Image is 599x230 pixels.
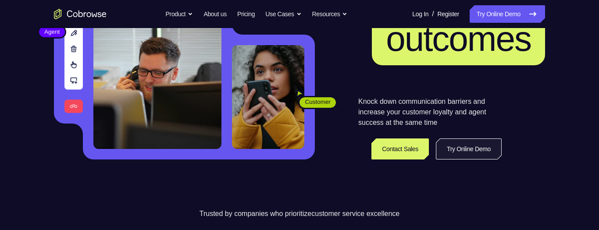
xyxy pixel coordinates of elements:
[358,96,502,128] p: Knock down communication barriers and increase your customer loyalty and agent success at the sam...
[438,5,459,23] a: Register
[265,5,301,23] button: Use Cases
[203,5,226,23] a: About us
[432,9,434,19] span: /
[232,45,304,149] img: A customer holding their phone
[386,19,531,58] span: outcomes
[371,138,429,159] a: Contact Sales
[237,5,255,23] a: Pricing
[311,210,399,217] span: customer service excellence
[166,5,193,23] button: Product
[312,5,348,23] button: Resources
[436,138,502,159] a: Try Online Demo
[470,5,545,23] a: Try Online Demo
[412,5,428,23] a: Log In
[54,9,107,19] a: Go to the home page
